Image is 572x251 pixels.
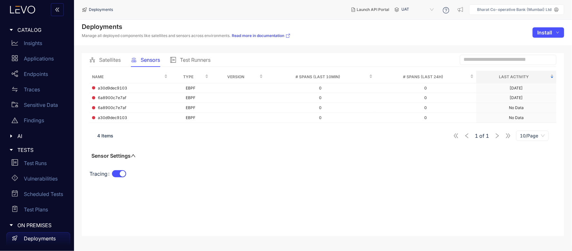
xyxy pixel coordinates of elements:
span: caret-right [9,148,14,152]
span: CATALOG [17,27,65,33]
span: 0 [425,105,427,110]
span: Test Runners [180,57,211,63]
span: Name [92,73,163,80]
p: Bharat Co-operative Bank (Mumbai) Ltd [477,7,552,12]
div: [DATE] [510,96,523,100]
div: ON PREMISES [4,218,70,232]
span: swap [12,86,18,93]
span: Sensors [141,57,160,63]
div: CATALOG [4,23,70,37]
th: Version [211,71,266,83]
span: 0 [425,86,427,90]
span: 6a8900c7e7af [98,96,126,100]
span: up [131,153,136,158]
th: Type [170,71,211,83]
p: Traces [24,87,40,92]
td: EBPF [170,93,211,103]
a: Insights [6,37,70,52]
p: Scheduled Tests [24,191,63,197]
span: 10/Page [520,131,545,141]
p: Manage all deployed components like satellites and sensors across environments. [82,33,291,38]
span: caret-right [9,28,14,32]
span: Launch API Portal [357,7,389,12]
p: Insights [24,40,42,46]
span: a30d9dec9103 [98,116,127,120]
button: Installdown [533,27,564,38]
p: Sensitive Data [24,102,58,108]
span: down [556,31,559,34]
a: Traces [6,83,70,98]
span: 0 [425,95,427,100]
td: EBPF [170,113,211,123]
p: Applications [24,56,54,61]
span: ON PREMISES [17,222,65,228]
h4: Deployments [82,23,291,31]
a: Scheduled Tests [6,188,70,203]
span: # Spans (last 10min) [268,73,368,80]
button: Launch API Portal [346,5,395,15]
a: Test Plans [6,203,70,218]
span: caret-right [9,134,14,138]
div: AI [4,129,70,143]
span: 0 [425,115,427,120]
p: Test Plans [24,207,48,212]
p: Deployments [24,236,56,241]
span: Deployments [89,7,113,12]
th: Name [89,71,170,83]
button: Tracing [112,170,126,177]
span: # Spans (last 24h) [378,73,469,80]
span: Version [214,73,258,80]
span: 6a8900c7e7af [98,106,126,110]
span: of [475,133,489,139]
span: a30d9dec9103 [98,86,127,90]
span: Last Activity [479,73,549,80]
span: AI [17,133,65,139]
td: EBPF [170,103,211,113]
span: 0 [319,105,322,110]
a: Deployments [6,232,70,248]
span: double-left [55,7,60,13]
span: UAT [402,5,435,15]
button: double-left [51,3,64,16]
th: # Spans (last 24h) [375,71,476,83]
div: TESTS [4,143,70,157]
button: Sensor Settingsup [89,153,138,159]
p: Findings [24,117,44,123]
a: Sensitive Data [6,98,70,114]
a: Test Runs [6,157,70,172]
span: Satellites [99,57,121,63]
a: Findings [6,114,70,129]
span: Type [173,73,204,80]
span: caret-right [9,223,14,228]
span: 4 Items [97,133,113,138]
label: Tracing [89,169,112,179]
span: Install [538,30,552,35]
div: [DATE] [510,86,523,90]
th: # Spans (last 10min) [266,71,376,83]
span: 1 [486,133,489,139]
span: warning [12,117,18,124]
span: 0 [319,95,322,100]
p: Endpoints [24,71,48,77]
span: TESTS [17,147,65,153]
p: Vulnerabilities [24,176,58,181]
span: 1 [475,133,478,139]
a: Read more in documentation [232,33,291,38]
td: EBPF [170,83,211,93]
div: No Data [509,116,524,120]
a: Endpoints [6,68,70,83]
a: Vulnerabilities [6,172,70,188]
a: Applications [6,52,70,68]
span: 0 [319,115,322,120]
p: Test Runs [24,160,47,166]
span: 0 [319,86,322,90]
div: No Data [509,106,524,110]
